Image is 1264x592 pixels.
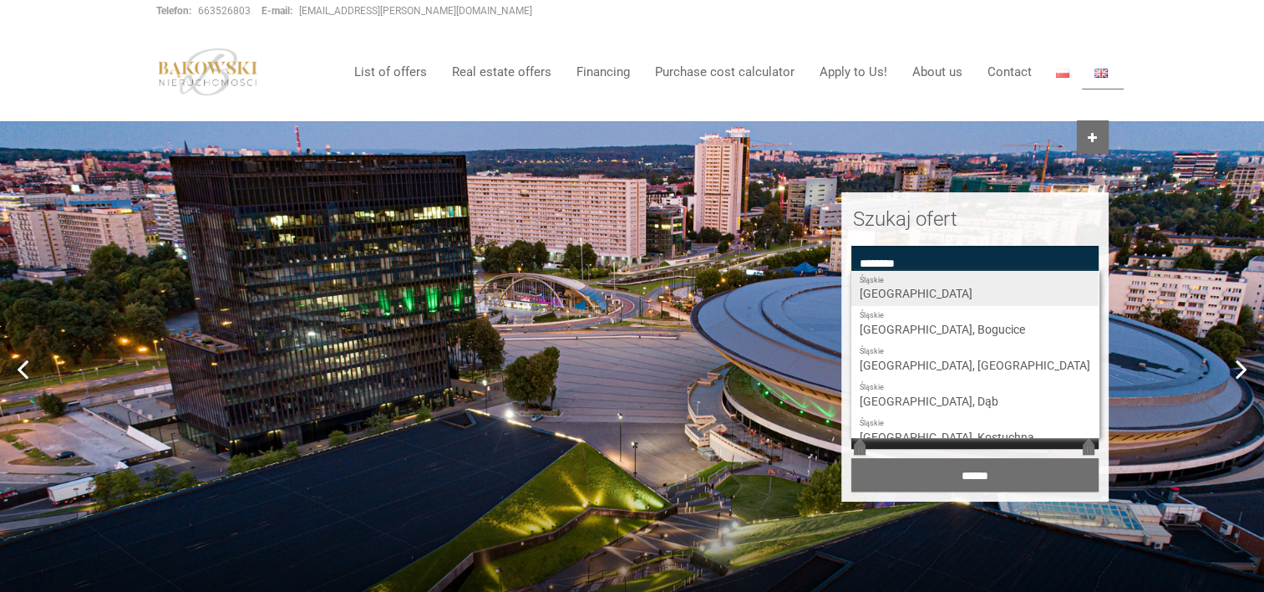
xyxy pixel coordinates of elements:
[860,346,1090,357] span: Śląskie
[341,55,439,89] a: List of offers
[198,5,251,17] a: 663526803
[899,55,974,89] a: About us
[563,55,642,89] a: Financing
[851,306,1099,342] div: [GEOGRAPHIC_DATA], Bogucice
[851,414,1099,450] div: [GEOGRAPHIC_DATA], Kostuchna
[299,5,532,17] a: [EMAIL_ADDRESS][PERSON_NAME][DOMAIN_NAME]
[156,48,260,96] img: logo
[261,5,292,17] strong: E-mail:
[156,5,191,17] strong: Telefon:
[851,342,1099,378] div: [GEOGRAPHIC_DATA], [GEOGRAPHIC_DATA]
[860,418,1090,429] span: Śląskie
[642,55,806,89] a: Purchase cost calculator
[860,310,1090,321] span: Śląskie
[439,55,563,89] a: Real estate offers
[851,378,1099,414] div: [GEOGRAPHIC_DATA], Dąb
[1094,69,1108,78] img: English
[806,55,899,89] a: Apply to Us!
[1056,69,1069,78] img: Polski
[853,208,1097,230] h2: Szukaj ofert
[860,275,1090,286] span: Śląskie
[974,55,1043,89] a: Contact
[860,382,1090,393] span: Śląskie
[851,271,1099,307] div: [GEOGRAPHIC_DATA]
